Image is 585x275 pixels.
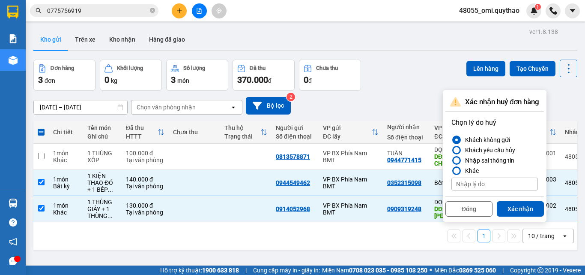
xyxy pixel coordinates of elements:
[459,267,496,274] strong: 0369 525 060
[445,93,544,112] div: Xác nhận huỷ đơn hàng
[387,134,426,141] div: Số điện thoại
[434,124,483,131] div: VP nhận
[246,97,291,115] button: Bộ lọc
[535,4,541,10] sup: 1
[9,218,17,227] span: question-circle
[87,172,117,193] div: 1 KIỆN THAO ĐỎ + 1 BẾP GA
[387,205,421,212] div: 0909319248
[434,179,490,186] div: Bến xe Miền Đông
[276,124,314,131] div: Người gửi
[224,133,260,140] div: Trạng thái
[100,60,162,91] button: Khối lượng0kg
[87,150,117,163] div: 1 THÙNG XỐP
[323,133,372,140] div: ĐC lấy
[126,157,164,163] div: Tại văn phòng
[430,269,432,272] span: ⚪️
[308,77,312,84] span: đ
[183,65,205,71] div: Số lượng
[230,104,237,111] svg: open
[126,124,158,131] div: Đã thu
[323,176,379,190] div: VP BX Phía Nam BMT
[319,121,383,144] th: Toggle SortBy
[276,153,310,160] div: 0813578871
[192,3,207,18] button: file-add
[276,179,310,186] div: 0944549462
[466,61,505,76] button: Lên hàng
[212,3,227,18] button: aim
[150,8,155,13] span: close-circle
[126,176,164,183] div: 140.000 đ
[323,202,379,216] div: VP BX Phía Nam BMT
[102,29,142,50] button: Kho nhận
[462,135,510,145] div: Khách không gửi
[53,176,79,183] div: 1 món
[45,77,55,84] span: đơn
[126,133,158,140] div: HTTT
[549,7,557,15] img: phone-icon
[276,205,310,212] div: 0914052968
[434,199,490,205] div: DỌC ĐƯỜNG
[68,29,102,50] button: Trên xe
[51,65,74,71] div: Đơn hàng
[276,133,314,140] div: Số điện thoại
[237,75,268,85] span: 370.000
[126,209,164,216] div: Tại văn phòng
[299,60,361,91] button: Chưa thu0đ
[434,205,490,219] div: DĐ: CV THANH LỄ
[529,27,558,36] div: ver 1.8.138
[268,77,272,84] span: đ
[462,145,515,155] div: Khách yêu cầu hủy
[7,6,18,18] img: logo-vxr
[53,209,79,216] div: Khác
[430,121,494,144] th: Toggle SortBy
[126,150,164,157] div: 100.000 đ
[126,202,164,209] div: 130.000 đ
[451,178,538,190] input: Nhập lý do
[36,8,42,14] span: search
[323,124,372,131] div: VP gửi
[565,3,580,18] button: caret-down
[53,129,79,136] div: Chi tiết
[142,29,192,50] button: Hàng đã giao
[387,124,426,130] div: Người nhận
[160,266,239,275] span: Hỗ trợ kỹ thuật:
[87,199,117,219] div: 1 THÙNG GIẤY + 1 THÙNG XỐP
[38,75,43,85] span: 3
[9,238,17,246] span: notification
[434,153,490,167] div: DĐ: CẦU VƯỢT CỦ CHI
[536,4,539,10] span: 1
[166,60,228,91] button: Số lượng3món
[9,199,18,208] img: warehouse-icon
[220,121,272,144] th: Toggle SortBy
[216,8,222,14] span: aim
[177,77,189,84] span: món
[47,6,148,15] input: Tìm tên, số ĐT hoặc mã đơn
[176,8,182,14] span: plus
[462,166,479,176] div: Khác
[322,266,427,275] span: Miền Nam
[451,118,538,128] p: Chọn lý do huỷ
[137,103,196,112] div: Chọn văn phòng nhận
[34,100,127,114] input: Select a date range.
[196,8,202,14] span: file-add
[224,124,260,131] div: Thu hộ
[172,3,187,18] button: plus
[9,34,18,43] img: solution-icon
[250,65,266,71] div: Đã thu
[104,75,109,85] span: 0
[111,77,117,84] span: kg
[245,266,247,275] span: |
[537,267,543,273] span: copyright
[478,230,490,242] button: 1
[323,150,379,163] div: VP BX Phía Nam BMT
[561,233,568,239] svg: open
[462,155,514,166] div: Nhập sai thông tin
[33,29,68,50] button: Kho gửi
[150,7,155,15] span: close-circle
[387,150,426,157] div: TUÂN
[287,93,295,101] sup: 2
[497,201,544,217] button: Xác nhận
[387,157,421,163] div: 0944771415
[108,186,113,193] span: ...
[434,133,483,140] div: ĐC giao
